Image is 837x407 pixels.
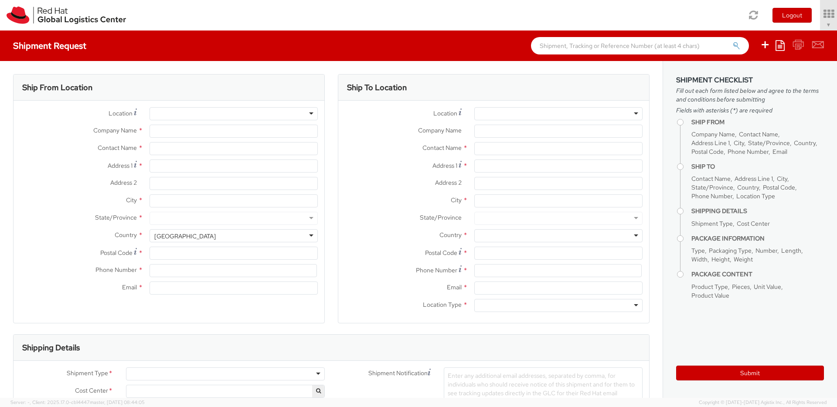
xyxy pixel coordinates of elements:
span: Phone Number [728,148,769,156]
span: Country [439,231,462,239]
span: Contact Name [98,144,137,152]
span: Postal Code [425,249,457,257]
span: Email [447,283,462,291]
div: [GEOGRAPHIC_DATA] [154,232,216,241]
span: Address 2 [435,179,462,187]
span: Postal Code [763,183,795,191]
span: Company Name [93,126,137,134]
span: Email [772,148,787,156]
span: Cost Center [75,386,108,396]
input: Shipment, Tracking or Reference Number (at least 4 chars) [531,37,749,54]
span: Phone Number [95,266,137,274]
span: Pieces [732,283,750,291]
h4: Ship From [691,119,824,125]
h3: Ship From Location [22,83,92,92]
h4: Shipment Request [13,41,86,51]
span: Product Value [691,292,729,299]
span: Company Name [691,130,735,138]
span: Contact Name [691,175,731,183]
span: Contact Name [739,130,778,138]
span: City [734,139,744,147]
span: Location [109,109,133,117]
span: Postal Code [691,148,724,156]
h4: Shipping Details [691,208,824,214]
span: Phone Number [416,266,457,274]
span: Country [115,231,137,239]
span: Address Line 1 [735,175,773,183]
h3: Shipment Checklist [676,76,824,84]
span: Phone Number [691,192,732,200]
span: City [777,175,787,183]
h4: Package Content [691,271,824,278]
span: Server: - [10,399,31,405]
span: Fill out each form listed below and agree to the terms and conditions before submitting [676,86,824,104]
h3: Shipping Details [22,343,80,352]
span: Product Type [691,283,728,291]
span: City [451,196,462,204]
span: Location Type [736,192,775,200]
span: Height [711,255,730,263]
span: Company Name [418,126,462,134]
span: State/Province [748,139,790,147]
span: Location Type [423,301,462,309]
span: Address 1 [108,162,133,170]
h4: Ship To [691,163,824,170]
span: ▼ [826,21,831,28]
span: Contact Name [422,144,462,152]
span: State/Province [95,214,137,221]
span: Packaging Type [709,247,752,254]
span: Email [122,283,137,291]
span: Address 2 [110,179,137,187]
span: Country [737,183,759,191]
span: Weight [734,255,753,263]
span: City [126,196,137,204]
span: Country [794,139,816,147]
span: Shipment Notification [368,369,428,378]
span: Cost Center [737,220,770,227]
span: , [30,399,31,405]
span: Address Line 1 [691,139,730,147]
span: State/Province [691,183,733,191]
span: Unit Value [754,283,781,291]
img: rh-logistics-00dfa346123c4ec078e1.svg [7,7,126,24]
span: Shipment Type [67,369,108,379]
span: Number [755,247,777,254]
span: Shipment Type [691,220,733,227]
button: Logout [772,8,812,23]
h4: Package Information [691,235,824,242]
span: Copyright © [DATE]-[DATE] Agistix Inc., All Rights Reserved [699,399,827,406]
span: Location [433,109,457,117]
span: master, [DATE] 08:44:05 [90,399,145,405]
span: Width [691,255,708,263]
span: Client: 2025.17.0-cb14447 [32,399,145,405]
h3: Ship To Location [347,83,407,92]
span: Length [781,247,801,254]
span: Postal Code [100,249,133,257]
span: State/Province [420,214,462,221]
span: Address 1 [432,162,457,170]
span: Fields with asterisks (*) are required [676,106,824,115]
span: Enter any additional email addresses, separated by comma, for individuals who should receive noti... [448,372,635,406]
span: Type [691,247,705,254]
button: Submit [676,366,824,380]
